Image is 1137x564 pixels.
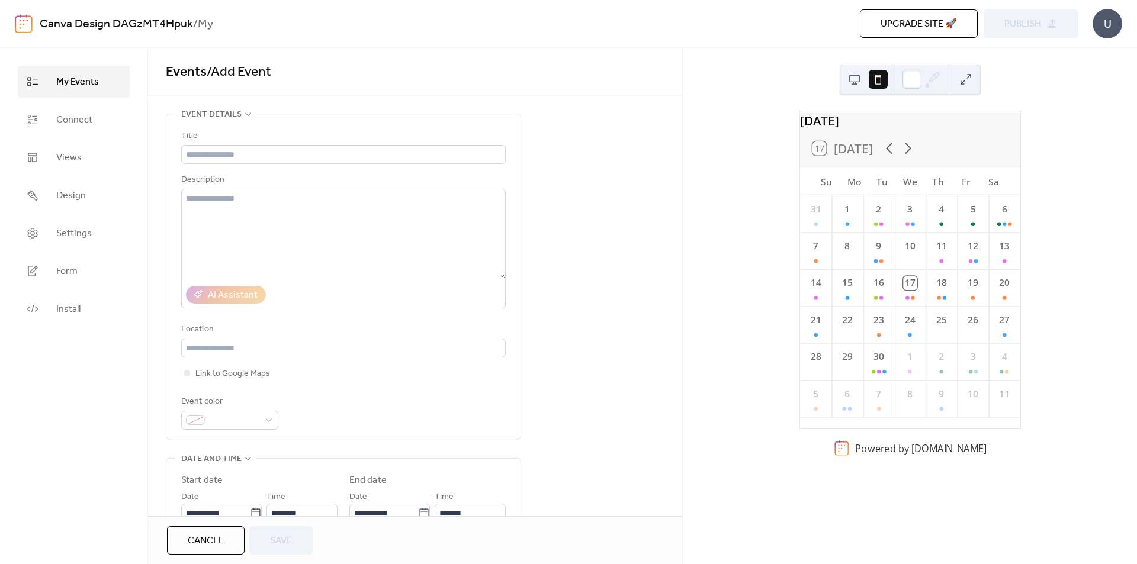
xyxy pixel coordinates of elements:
a: Settings [18,217,130,249]
button: Upgrade site 🚀 [860,9,978,38]
div: We [896,167,924,195]
img: logo [15,14,33,33]
div: [DATE] [800,111,1020,130]
a: Canva Design DAGzMT4Hpuk [40,13,193,36]
div: 22 [840,313,854,327]
a: Install [18,293,130,325]
div: 13 [997,239,1011,253]
div: Powered by [855,441,987,455]
div: 4 [934,202,948,216]
span: Design [56,189,86,203]
div: Fr [952,167,979,195]
span: Connect [56,113,92,127]
a: Design [18,179,130,211]
div: 30 [872,350,885,363]
span: Form [56,265,78,279]
span: Link to Google Maps [195,367,270,381]
div: Location [181,323,503,337]
a: Connect [18,104,130,136]
div: 2 [934,350,948,363]
div: 26 [966,313,979,327]
span: Views [56,151,82,165]
div: 4 [997,350,1011,363]
div: 7 [808,239,822,253]
div: Th [924,167,952,195]
div: 18 [934,276,948,290]
div: 8 [840,239,854,253]
a: Views [18,141,130,173]
a: Form [18,255,130,287]
span: Time [266,490,285,504]
div: 11 [934,239,948,253]
div: 1 [840,202,854,216]
div: 15 [840,276,854,290]
div: Start date [181,473,223,488]
div: 7 [872,387,885,401]
span: Date [349,490,367,504]
div: Title [181,129,503,143]
div: 6 [840,387,854,401]
div: 24 [903,313,917,327]
b: / [193,13,198,36]
span: Cancel [188,534,224,548]
div: 3 [903,202,917,216]
div: 9 [934,387,948,401]
div: 5 [808,387,822,401]
span: Settings [56,227,92,241]
div: 2 [872,202,885,216]
div: 17 [903,276,917,290]
div: 21 [808,313,822,327]
div: 28 [808,350,822,363]
a: [DOMAIN_NAME] [911,441,986,455]
span: Event details [181,108,242,122]
div: 16 [872,276,885,290]
span: Install [56,302,81,317]
div: 12 [966,239,979,253]
div: 29 [840,350,854,363]
a: My Events [18,66,130,98]
div: 19 [966,276,979,290]
div: 5 [966,202,979,216]
div: 27 [997,313,1011,327]
div: 9 [872,239,885,253]
div: 31 [808,202,822,216]
div: Description [181,173,503,187]
div: Mo [840,167,868,195]
div: Su [812,167,840,195]
div: U [1093,9,1122,38]
div: 6 [997,202,1011,216]
div: 8 [903,387,917,401]
div: Event color [181,395,276,409]
div: End date [349,473,387,488]
div: 20 [997,276,1011,290]
div: Tu [868,167,896,195]
span: / Add Event [207,59,271,85]
span: Date and time [181,452,242,466]
div: Sa [979,167,1007,195]
b: My [198,13,213,36]
div: 25 [934,313,948,327]
div: 1 [903,350,917,363]
div: 3 [966,350,979,363]
div: 11 [997,387,1011,401]
div: 23 [872,313,885,327]
button: Cancel [167,526,245,555]
a: Events [166,59,207,85]
div: 10 [966,387,979,401]
span: My Events [56,75,99,89]
span: Date [181,490,199,504]
span: Time [435,490,454,504]
div: 14 [808,276,822,290]
span: Upgrade site 🚀 [881,17,957,31]
div: 10 [903,239,917,253]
